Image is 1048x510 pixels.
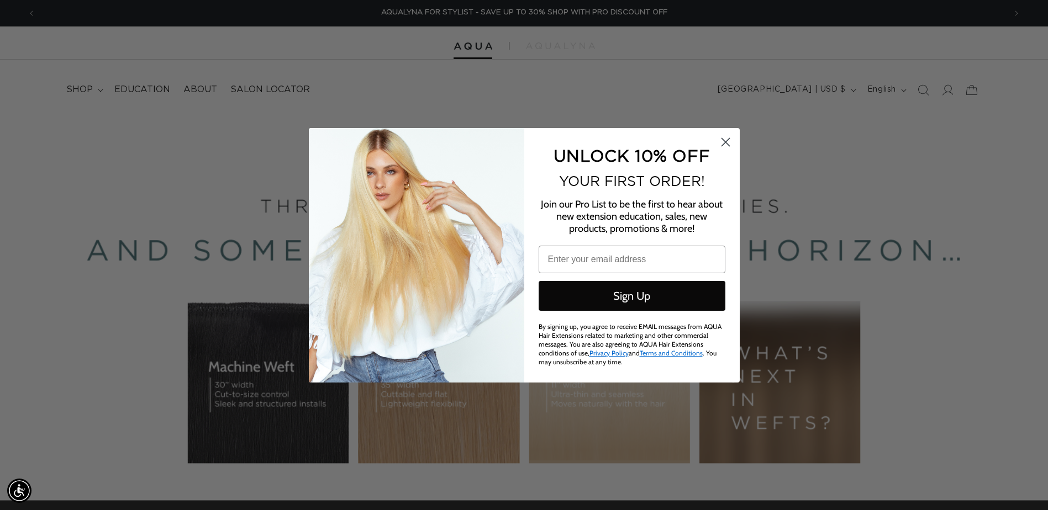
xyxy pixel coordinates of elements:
[539,281,725,311] button: Sign Up
[589,349,629,357] a: Privacy Policy
[716,132,735,152] button: Close dialog
[7,479,31,503] div: Accessibility Menu
[309,128,524,382] img: daab8b0d-f573-4e8c-a4d0-05ad8d765127.png
[539,322,722,366] span: By signing up, you agree to receive EMAIL messages from AQUA Hair Extensions related to marketing...
[554,146,710,164] span: UNLOCK 10% OFF
[539,246,725,273] input: Enter your email address
[559,173,705,189] span: YOUR FIRST ORDER!
[541,198,723,235] span: Join our Pro List to be the first to hear about new extension education, sales, new products, pro...
[640,349,703,357] a: Terms and Conditions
